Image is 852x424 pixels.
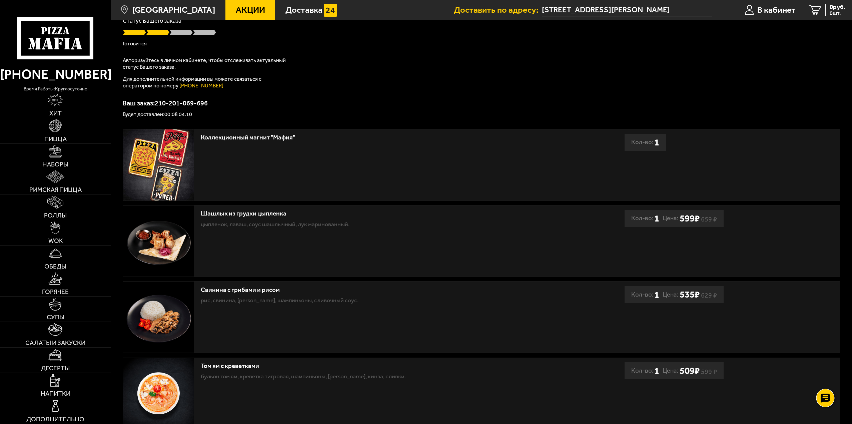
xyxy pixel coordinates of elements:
span: Акции [236,6,265,14]
b: 599 ₽ [680,213,700,224]
p: цыпленок, лаваш, соус шашлычный, лук маринованный. [201,220,537,229]
p: Ваш заказ: 210-201-069-696 [123,100,840,106]
b: 1 [654,210,659,227]
span: Пицца [44,136,67,142]
span: Цена: [663,362,678,379]
div: Кол-во: [631,210,659,227]
span: Роллы [44,212,67,219]
span: Доставить по адресу: [454,6,542,14]
b: 509 ₽ [680,365,700,377]
span: Горячее [42,289,69,295]
s: 599 ₽ [701,370,717,374]
img: 15daf4d41897b9f0e9f617042186c801.svg [324,4,337,17]
span: Дополнительно [26,416,84,422]
div: Свинина с грибами и рисом [201,286,537,294]
b: 1 [654,134,659,151]
input: Ваш адрес доставки [542,4,712,16]
div: Кол-во: [631,362,659,379]
span: 0 руб. [830,4,845,10]
span: Цена: [663,210,678,227]
div: Том ям с креветками [201,362,537,370]
s: 629 ₽ [701,293,717,298]
p: Будет доставлен: 00:08 04.10 [123,112,840,117]
a: [PHONE_NUMBER] [179,82,223,89]
b: 1 [654,362,659,379]
p: рис, свинина, [PERSON_NAME], шампиньоны, сливочный соус. [201,296,537,305]
b: 1 [654,286,659,303]
span: [GEOGRAPHIC_DATA] [132,6,215,14]
s: 659 ₽ [701,217,717,222]
div: Коллекционный магнит "Мафия" [201,134,537,141]
span: 0 шт. [830,11,845,16]
span: WOK [48,238,63,244]
p: Для дополнительной информации вы можете связаться с оператором по номеру [123,76,289,89]
div: Кол-во: [631,286,659,303]
div: Шашлык из грудки цыпленка [201,210,537,218]
span: Супы [47,314,64,320]
span: Доставка [285,6,322,14]
span: Напитки [41,390,70,397]
span: Хит [49,110,62,116]
span: Цена: [663,286,678,303]
span: В кабинет [757,6,796,14]
p: Авторизуйтесь в личном кабинете, чтобы отслеживать актуальный статус Вашего заказа. [123,57,289,70]
p: бульон том ям, креветка тигровая, шампиньоны, [PERSON_NAME], кинза, сливки. [201,372,537,381]
span: Обеды [44,263,66,270]
b: 535 ₽ [680,289,700,300]
div: Кол-во: [631,134,659,151]
span: улица Федосеенко, 33 [542,4,712,16]
span: Наборы [42,161,68,167]
span: Римская пицца [29,186,82,193]
p: Готовится [123,41,840,46]
span: Салаты и закуски [25,340,85,346]
p: Статус Вашего заказа [123,18,840,24]
span: Десерты [41,365,70,371]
